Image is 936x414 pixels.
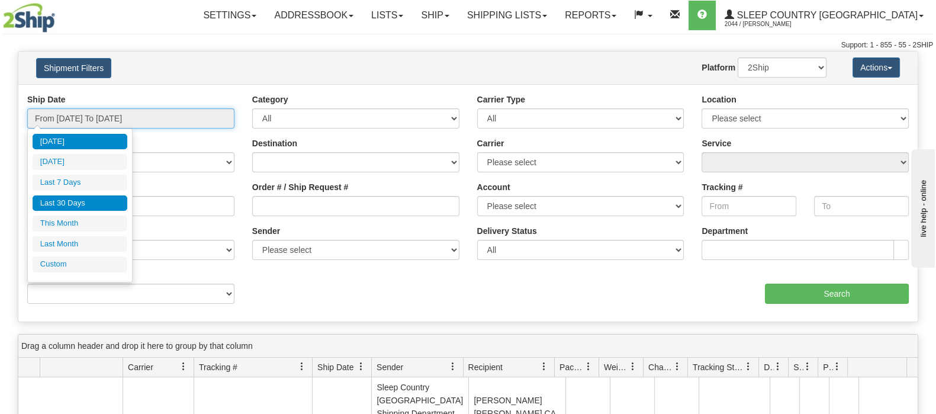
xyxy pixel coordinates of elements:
a: Charge filter column settings [667,357,687,377]
span: 2044 / [PERSON_NAME] [725,18,813,30]
a: Weight filter column settings [623,357,643,377]
a: Addressbook [265,1,362,30]
button: Actions [853,57,900,78]
span: Tracking Status [693,361,744,373]
li: Last 30 Days [33,195,127,211]
label: Category [252,94,288,105]
li: Last 7 Days [33,175,127,191]
div: Support: 1 - 855 - 55 - 2SHIP [3,40,933,50]
button: Shipment Filters [36,58,111,78]
a: Shipment Issues filter column settings [797,357,818,377]
label: Delivery Status [477,225,537,237]
span: Sender [377,361,403,373]
li: [DATE] [33,154,127,170]
div: live help - online [9,10,110,19]
a: Pickup Status filter column settings [827,357,847,377]
a: Ship [412,1,458,30]
label: Location [702,94,736,105]
span: Recipient [468,361,503,373]
li: This Month [33,216,127,232]
input: To [814,196,909,216]
a: Sender filter column settings [443,357,463,377]
input: Search [765,284,909,304]
label: Account [477,181,510,193]
label: Ship Date [27,94,66,105]
a: Settings [194,1,265,30]
label: Service [702,137,731,149]
a: Packages filter column settings [578,357,599,377]
span: Sleep Country [GEOGRAPHIC_DATA] [734,10,918,20]
span: Ship Date [317,361,353,373]
span: Packages [559,361,584,373]
a: Recipient filter column settings [534,357,554,377]
a: Reports [556,1,625,30]
a: Ship Date filter column settings [351,357,371,377]
label: Sender [252,225,280,237]
a: Delivery Status filter column settings [768,357,788,377]
span: Delivery Status [764,361,774,373]
span: Weight [604,361,629,373]
iframe: chat widget [909,146,935,267]
a: Shipping lists [458,1,556,30]
label: Carrier [477,137,504,149]
label: Destination [252,137,297,149]
li: Custom [33,256,127,272]
a: Tracking Status filter column settings [738,357,758,377]
a: Carrier filter column settings [173,357,194,377]
div: grid grouping header [18,335,918,358]
label: Department [702,225,748,237]
label: Platform [702,62,735,73]
a: Lists [362,1,412,30]
label: Tracking # [702,181,742,193]
a: Sleep Country [GEOGRAPHIC_DATA] 2044 / [PERSON_NAME] [716,1,932,30]
input: From [702,196,796,216]
span: Pickup Status [823,361,833,373]
label: Order # / Ship Request # [252,181,349,193]
span: Shipment Issues [793,361,803,373]
span: Carrier [128,361,153,373]
label: Carrier Type [477,94,525,105]
li: Last Month [33,236,127,252]
span: Tracking # [199,361,237,373]
li: [DATE] [33,134,127,150]
span: Charge [648,361,673,373]
a: Tracking # filter column settings [292,357,312,377]
img: logo2044.jpg [3,3,55,33]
